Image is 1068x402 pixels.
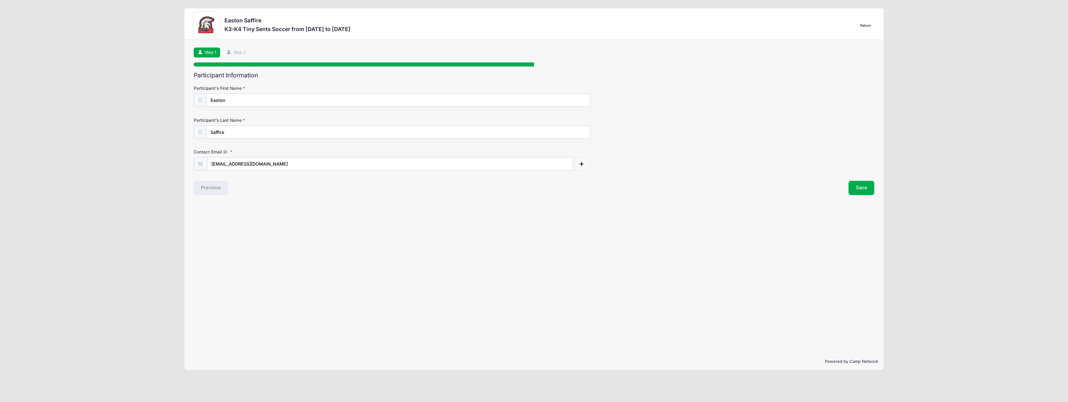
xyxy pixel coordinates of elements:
[222,48,250,58] a: Step 2
[194,85,421,91] label: Participant's First Name
[206,126,591,139] input: Participant's Last Name
[224,17,351,24] h3: Easton Saffire
[194,117,421,123] label: Participant's Last Name
[849,181,875,195] button: Save
[207,157,573,171] input: email@email.com
[224,26,351,32] h3: K3-K4 Tiny Sents Soccer from [DATE] to [DATE]
[857,22,875,30] a: Return
[194,48,220,58] a: Step 1
[206,94,591,107] input: Participant's First Name
[194,149,421,155] label: Contact Email
[194,72,875,79] h2: Participant Information
[190,359,879,365] p: Powered by Camp Network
